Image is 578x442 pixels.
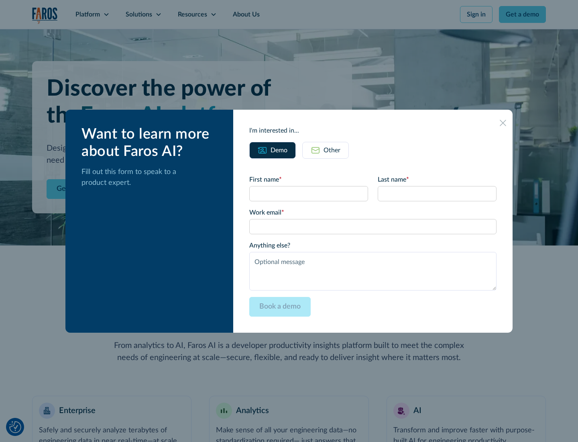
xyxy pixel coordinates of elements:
div: I'm interested in... [249,126,497,135]
input: Book a demo [249,297,311,317]
form: Email Form [249,175,497,317]
label: Work email [249,208,497,217]
div: Other [324,145,340,155]
label: Last name [378,175,497,184]
div: Want to learn more about Faros AI? [81,126,220,160]
label: First name [249,175,368,184]
div: Demo [271,145,287,155]
p: Fill out this form to speak to a product expert. [81,167,220,188]
label: Anything else? [249,241,497,250]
